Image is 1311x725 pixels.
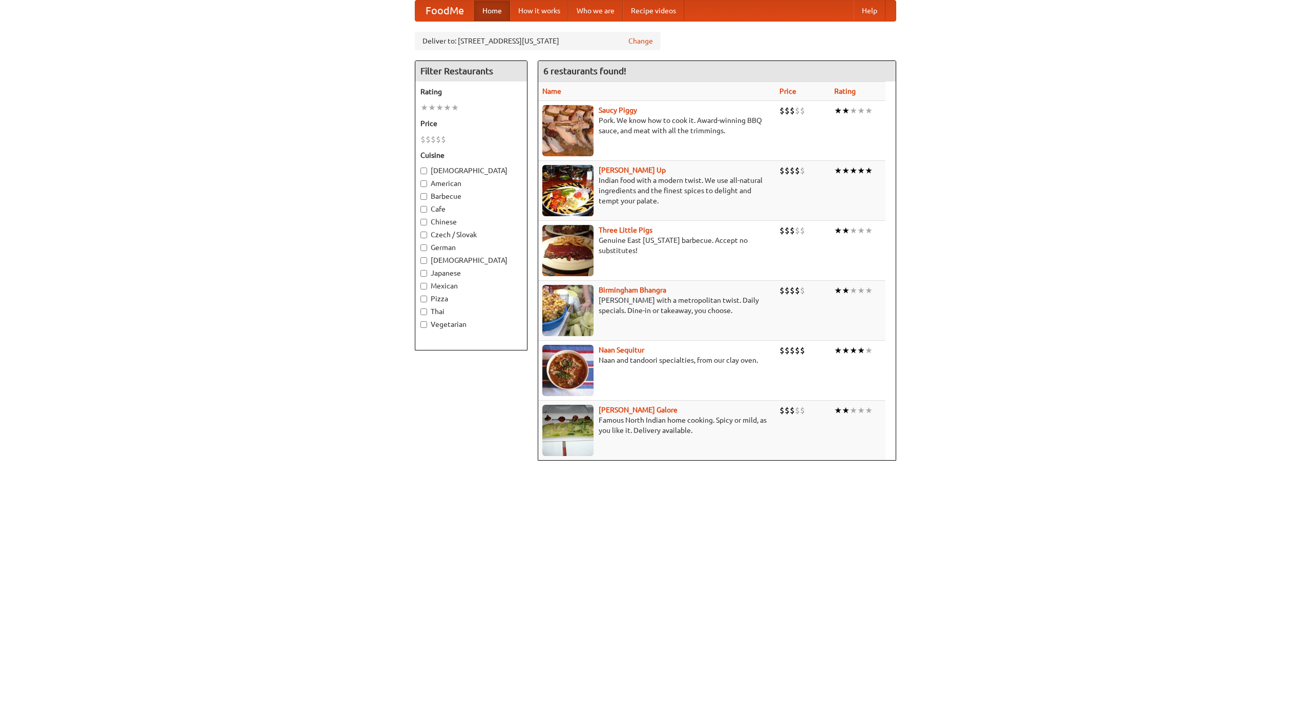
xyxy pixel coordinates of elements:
[599,346,644,354] a: Naan Sequitur
[420,118,522,129] h5: Price
[795,405,800,416] li: $
[420,281,522,291] label: Mexican
[420,308,427,315] input: Thai
[790,285,795,296] li: $
[779,165,785,176] li: $
[543,66,626,76] ng-pluralize: 6 restaurants found!
[420,268,522,278] label: Japanese
[779,345,785,356] li: $
[426,134,431,145] li: $
[542,235,771,256] p: Genuine East [US_STATE] barbecue. Accept no substitutes!
[420,321,427,328] input: Vegetarian
[542,225,594,276] img: littlepigs.jpg
[865,225,873,236] li: ★
[857,345,865,356] li: ★
[834,345,842,356] li: ★
[800,165,805,176] li: $
[599,406,678,414] a: [PERSON_NAME] Galore
[628,36,653,46] a: Change
[857,225,865,236] li: ★
[542,87,561,95] a: Name
[857,165,865,176] li: ★
[865,105,873,116] li: ★
[857,285,865,296] li: ★
[865,165,873,176] li: ★
[785,225,790,236] li: $
[599,166,666,174] a: [PERSON_NAME] Up
[420,165,522,176] label: [DEMOGRAPHIC_DATA]
[857,405,865,416] li: ★
[542,165,594,216] img: curryup.jpg
[420,180,427,187] input: American
[415,1,474,21] a: FoodMe
[850,285,857,296] li: ★
[834,87,856,95] a: Rating
[850,225,857,236] li: ★
[420,193,427,200] input: Barbecue
[842,105,850,116] li: ★
[779,285,785,296] li: $
[420,217,522,227] label: Chinese
[857,105,865,116] li: ★
[785,345,790,356] li: $
[785,105,790,116] li: $
[800,105,805,116] li: $
[790,225,795,236] li: $
[834,225,842,236] li: ★
[785,405,790,416] li: $
[542,345,594,396] img: naansequitur.jpg
[420,191,522,201] label: Barbecue
[865,285,873,296] li: ★
[420,296,427,302] input: Pizza
[800,345,805,356] li: $
[542,285,594,336] img: bhangra.jpg
[451,102,459,113] li: ★
[800,225,805,236] li: $
[842,345,850,356] li: ★
[420,206,427,213] input: Cafe
[842,285,850,296] li: ★
[420,150,522,160] h5: Cuisine
[850,165,857,176] li: ★
[850,345,857,356] li: ★
[865,345,873,356] li: ★
[790,405,795,416] li: $
[623,1,684,21] a: Recipe videos
[436,134,441,145] li: $
[599,106,637,114] a: Saucy Piggy
[420,204,522,214] label: Cafe
[441,134,446,145] li: $
[542,355,771,365] p: Naan and tandoori specialties, from our clay oven.
[854,1,885,21] a: Help
[790,345,795,356] li: $
[420,244,427,251] input: German
[420,255,522,265] label: [DEMOGRAPHIC_DATA]
[420,102,428,113] li: ★
[842,405,850,416] li: ★
[542,105,594,156] img: saucy.jpg
[865,405,873,416] li: ★
[795,105,800,116] li: $
[834,285,842,296] li: ★
[779,105,785,116] li: $
[420,283,427,289] input: Mexican
[790,165,795,176] li: $
[599,226,652,234] a: Three Little Pigs
[431,134,436,145] li: $
[420,168,427,174] input: [DEMOGRAPHIC_DATA]
[443,102,451,113] li: ★
[795,165,800,176] li: $
[785,165,790,176] li: $
[420,257,427,264] input: [DEMOGRAPHIC_DATA]
[599,286,666,294] a: Birmingham Bhangra
[850,105,857,116] li: ★
[779,405,785,416] li: $
[428,102,436,113] li: ★
[542,175,771,206] p: Indian food with a modern twist. We use all-natural ingredients and the finest spices to delight ...
[850,405,857,416] li: ★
